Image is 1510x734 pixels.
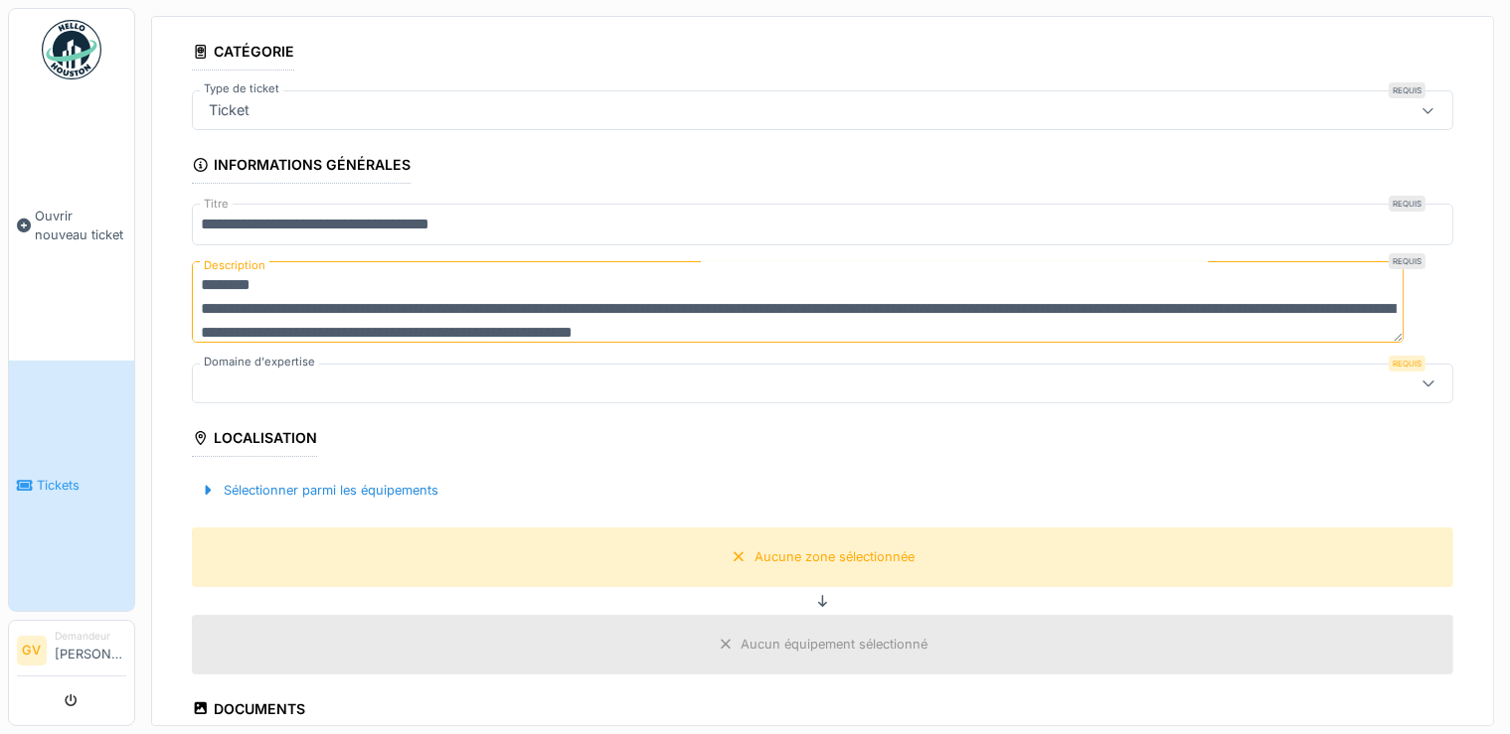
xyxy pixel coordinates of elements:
[55,629,126,671] li: [PERSON_NAME]
[192,477,446,504] div: Sélectionner parmi les équipements
[1389,82,1426,98] div: Requis
[200,80,283,97] label: Type de ticket
[200,196,233,213] label: Titre
[9,361,134,612] a: Tickets
[200,253,269,278] label: Description
[192,37,294,71] div: Catégorie
[201,99,257,121] div: Ticket
[742,635,928,654] div: Aucun équipement sélectionné
[42,20,101,79] img: Badge_color-CXgf-gQk.svg
[1389,196,1426,212] div: Requis
[192,150,411,184] div: Informations générales
[192,694,305,728] div: Documents
[55,629,126,644] div: Demandeur
[17,629,126,676] a: GV Demandeur[PERSON_NAME]
[1389,253,1426,269] div: Requis
[192,423,317,457] div: Localisation
[17,636,47,665] li: GV
[200,354,319,370] label: Domaine d'expertise
[37,476,126,495] span: Tickets
[1389,356,1426,371] div: Requis
[755,547,915,566] div: Aucune zone sélectionnée
[35,207,126,244] span: Ouvrir nouveau ticket
[9,90,134,361] a: Ouvrir nouveau ticket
